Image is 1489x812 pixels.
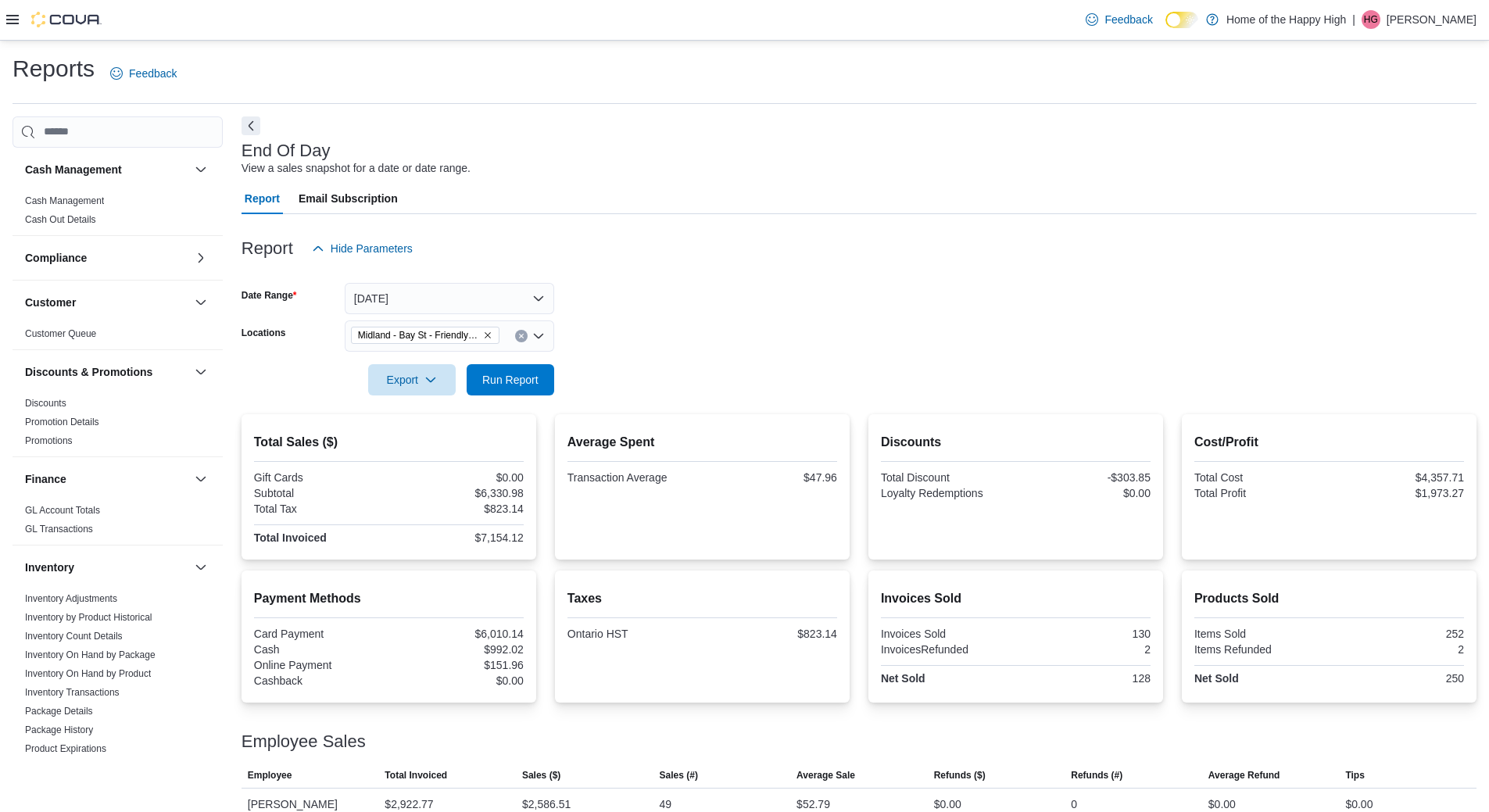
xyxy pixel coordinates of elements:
h2: Products Sold [1194,589,1464,608]
span: Sales ($) [522,769,560,782]
div: Total Cost [1194,471,1326,484]
label: Locations [242,327,286,339]
span: Average Sale [796,769,855,782]
div: 2 [1018,643,1151,656]
img: Cova [31,12,102,27]
div: Total Discount [881,471,1013,484]
button: Hide Parameters [306,233,419,264]
div: $151.96 [392,659,524,671]
button: Finance [25,471,188,487]
div: Ontario HST [567,628,700,640]
a: Inventory Adjustments [25,593,117,604]
button: Compliance [191,249,210,267]
div: $7,154.12 [392,531,524,544]
span: Refunds ($) [934,769,986,782]
strong: Total Invoiced [254,531,327,544]
div: Hayley Gower [1362,10,1380,29]
a: Inventory by Product Historical [25,612,152,623]
span: Feedback [129,66,177,81]
a: Inventory On Hand by Package [25,649,156,660]
span: Midland - Bay St - Friendly Stranger [351,327,499,344]
div: $992.02 [392,643,524,656]
h3: Compliance [25,250,87,266]
a: Feedback [1079,4,1158,35]
div: 252 [1332,628,1464,640]
span: Discounts [25,397,66,410]
div: $6,010.14 [392,628,524,640]
div: Online Payment [254,659,386,671]
span: Feedback [1104,12,1152,27]
strong: Net Sold [1194,672,1239,685]
span: Promotion Details [25,416,99,428]
a: Inventory Count Details [25,631,123,642]
div: 130 [1018,628,1151,640]
p: Home of the Happy High [1226,10,1346,29]
span: Dark Mode [1165,28,1166,29]
a: GL Transactions [25,524,93,535]
a: Discounts [25,398,66,409]
div: Subtotal [254,487,386,499]
button: Clear input [515,330,528,342]
span: Inventory Adjustments [25,592,117,605]
div: $0.00 [392,674,524,687]
span: GL Transactions [25,523,93,535]
span: Customer Queue [25,327,96,340]
div: Card Payment [254,628,386,640]
button: Cash Management [25,162,188,177]
span: Inventory Transactions [25,686,120,699]
span: Inventory by Product Historical [25,611,152,624]
button: Export [368,364,456,395]
div: Cash Management [13,191,223,235]
button: Customer [25,295,188,310]
a: Inventory Transactions [25,687,120,698]
button: Discounts & Promotions [191,363,210,381]
div: InvoicesRefunded [881,643,1013,656]
div: Total Tax [254,503,386,515]
span: Cash Out Details [25,213,96,226]
div: $823.14 [392,503,524,515]
span: Product Expirations [25,742,106,755]
div: $1,973.27 [1332,487,1464,499]
span: Run Report [482,372,539,388]
span: Hide Parameters [331,241,413,256]
div: $0.00 [1018,487,1151,499]
div: Cash [254,643,386,656]
div: Loyalty Redemptions [881,487,1013,499]
h2: Taxes [567,589,837,608]
div: Discounts & Promotions [13,394,223,456]
h2: Average Spent [567,433,837,452]
span: GL Account Totals [25,504,100,517]
div: $823.14 [705,628,837,640]
div: Cashback [254,674,386,687]
button: Inventory [191,558,210,577]
div: $6,330.98 [392,487,524,499]
button: Inventory [25,560,188,575]
h3: Customer [25,295,76,310]
span: HG [1364,10,1378,29]
a: Promotions [25,435,73,446]
label: Date Range [242,289,297,302]
div: 128 [1018,672,1151,685]
p: | [1352,10,1355,29]
a: GL Account Totals [25,505,100,516]
h3: Inventory [25,560,74,575]
span: Employee [248,769,292,782]
div: Finance [13,501,223,545]
div: Items Refunded [1194,643,1326,656]
div: View a sales snapshot for a date or date range. [242,160,471,177]
h1: Reports [13,53,95,84]
h2: Cost/Profit [1194,433,1464,452]
button: Run Report [467,364,554,395]
a: Customer Queue [25,328,96,339]
h3: Cash Management [25,162,122,177]
div: $0.00 [392,471,524,484]
div: Gift Cards [254,471,386,484]
span: Cash Management [25,195,104,207]
div: Invoices Sold [881,628,1013,640]
h2: Total Sales ($) [254,433,524,452]
div: Transaction Average [567,471,700,484]
button: Cash Management [191,160,210,179]
button: Discounts & Promotions [25,364,188,380]
button: Compliance [25,250,188,266]
span: Refunds (#) [1071,769,1122,782]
